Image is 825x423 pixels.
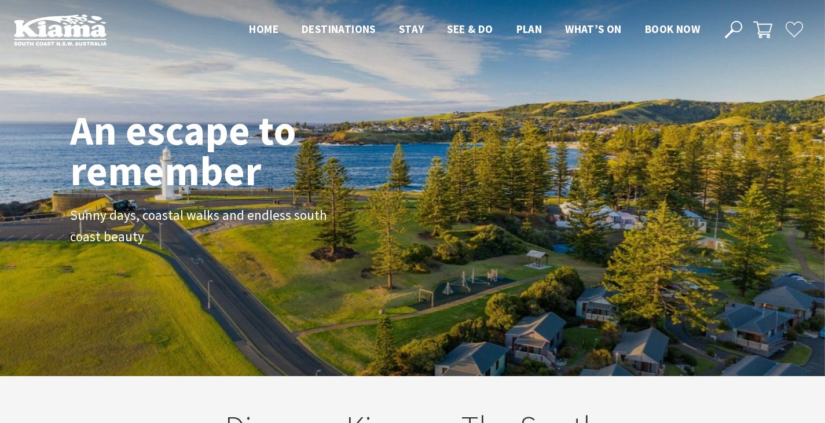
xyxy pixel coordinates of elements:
[249,22,278,36] span: Home
[70,110,388,191] h1: An escape to remember
[302,22,376,36] span: Destinations
[70,205,331,248] p: Sunny days, coastal walks and endless south coast beauty
[399,22,424,36] span: Stay
[516,22,542,36] span: Plan
[645,22,700,36] span: Book now
[447,22,493,36] span: See & Do
[14,14,107,46] img: Kiama Logo
[237,20,712,39] nav: Main Menu
[565,22,622,36] span: What’s On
